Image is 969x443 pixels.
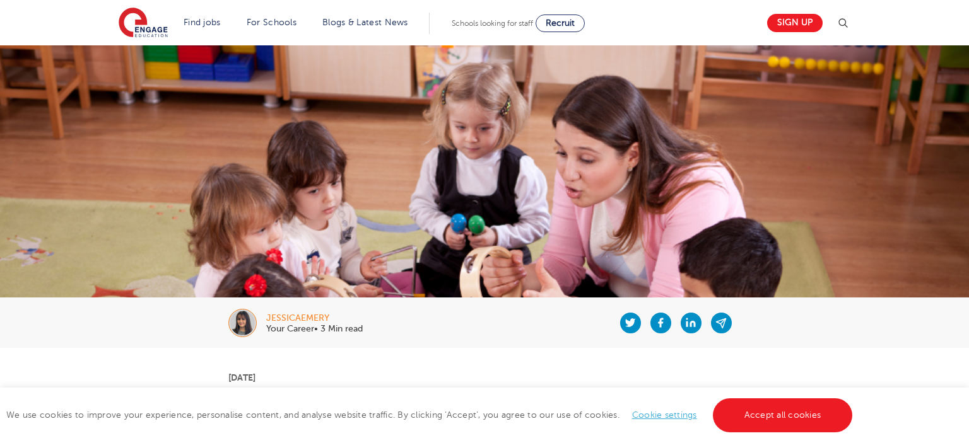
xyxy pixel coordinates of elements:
img: Engage Education [119,8,168,39]
span: We use cookies to improve your experience, personalise content, and analyse website traffic. By c... [6,410,855,420]
p: [DATE] [228,373,741,382]
a: Blogs & Latest News [322,18,408,27]
div: jessicaemery [266,314,363,323]
a: Cookie settings [632,410,697,420]
a: Sign up [767,14,823,32]
span: Recruit [546,18,575,28]
a: Recruit [536,14,585,32]
a: Find jobs [184,18,221,27]
a: Accept all cookies [713,398,853,432]
a: For Schools [247,18,297,27]
p: Your Career• 3 Min read [266,325,363,333]
span: Schools looking for staff [452,19,533,28]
